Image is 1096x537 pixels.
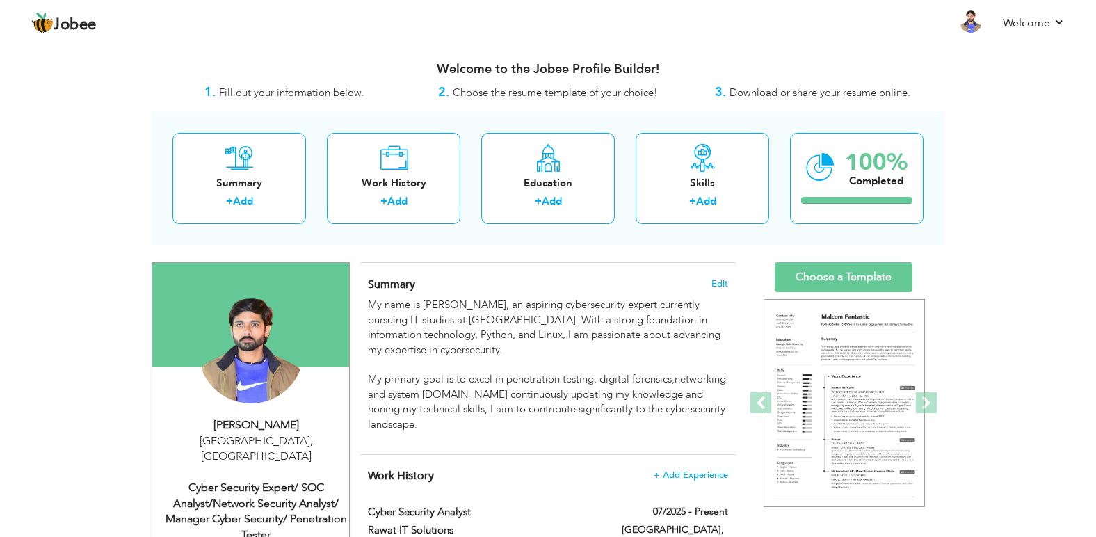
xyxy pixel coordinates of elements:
[368,469,728,483] h4: This helps to show the companies you have worked for.
[535,194,542,209] label: +
[368,505,602,520] label: Cyber Security Analyst
[380,194,387,209] label: +
[960,10,982,33] img: Profile Img
[163,417,349,433] div: [PERSON_NAME]
[31,12,97,34] a: Jobee
[338,176,449,191] div: Work History
[163,433,349,465] div: [GEOGRAPHIC_DATA] [GEOGRAPHIC_DATA]
[368,278,728,291] h4: Adding a summary is a quick and easy way to highlight your experience and interests.
[54,17,97,33] span: Jobee
[689,194,696,209] label: +
[310,433,313,449] span: ,
[711,279,728,289] span: Edit
[233,194,253,208] a: Add
[198,298,304,403] img: Khawar Amin
[647,176,758,191] div: Skills
[184,176,295,191] div: Summary
[653,505,728,519] label: 07/2025 - Present
[152,63,944,77] h3: Welcome to the Jobee Profile Builder!
[696,194,716,208] a: Add
[204,83,216,101] strong: 1.
[368,468,434,483] span: Work History
[453,86,658,99] span: Choose the resume template of your choice!
[715,83,726,101] strong: 3.
[438,83,449,101] strong: 2.
[542,194,562,208] a: Add
[368,277,415,292] span: Summary
[368,298,728,432] p: My name is [PERSON_NAME], an aspiring cybersecurity expert currently pursuing IT studies at [GEOG...
[31,12,54,34] img: jobee.io
[775,262,912,292] a: Choose a Template
[845,151,908,174] div: 100%
[845,174,908,189] div: Completed
[492,176,604,191] div: Education
[654,470,728,480] span: + Add Experience
[387,194,408,208] a: Add
[226,194,233,209] label: +
[1003,15,1065,31] a: Welcome
[730,86,910,99] span: Download or share your resume online.
[219,86,364,99] span: Fill out your information below.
